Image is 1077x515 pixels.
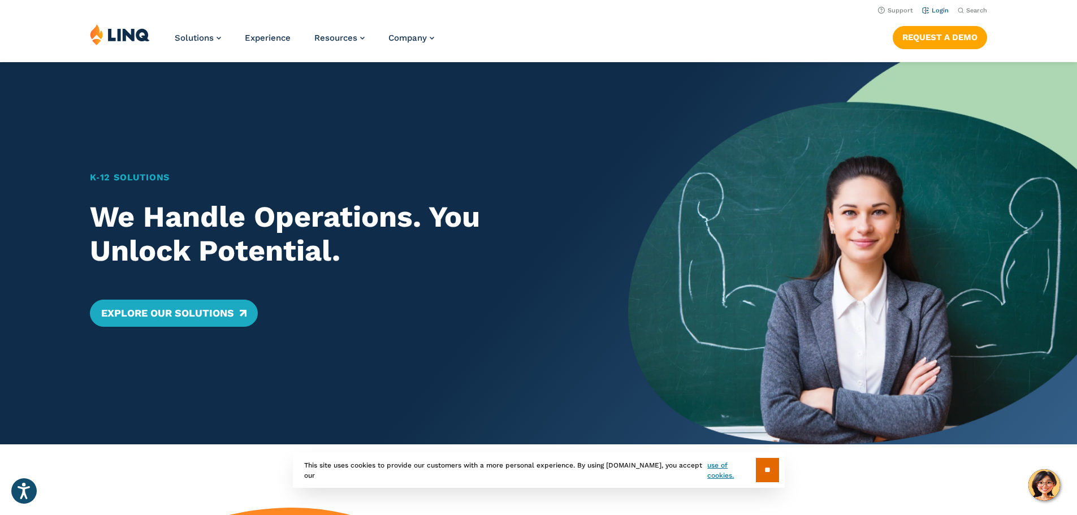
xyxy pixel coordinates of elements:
span: Search [966,7,987,14]
span: Solutions [175,33,214,43]
a: Support [878,7,913,14]
nav: Button Navigation [893,24,987,49]
a: Resources [314,33,365,43]
button: Open Search Bar [958,6,987,15]
a: Experience [245,33,291,43]
button: Hello, have a question? Let’s chat. [1028,469,1060,501]
a: use of cookies. [707,460,755,481]
h1: K‑12 Solutions [90,171,585,184]
img: Home Banner [628,62,1077,444]
h2: We Handle Operations. You Unlock Potential. [90,200,585,268]
a: Request a Demo [893,26,987,49]
a: Solutions [175,33,221,43]
nav: Primary Navigation [175,24,434,61]
div: This site uses cookies to provide our customers with a more personal experience. By using [DOMAIN... [293,452,785,488]
span: Resources [314,33,357,43]
a: Login [922,7,949,14]
a: Company [388,33,434,43]
a: Explore Our Solutions [90,300,258,327]
span: Company [388,33,427,43]
img: LINQ | K‑12 Software [90,24,150,45]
